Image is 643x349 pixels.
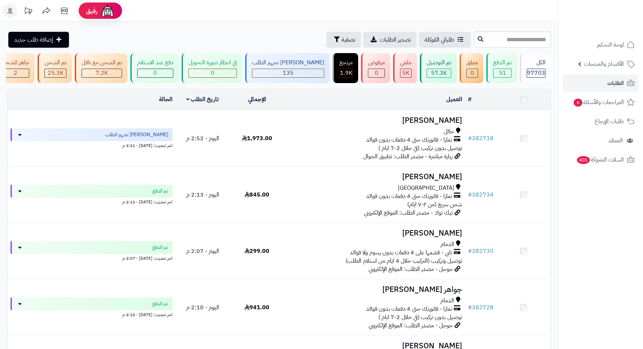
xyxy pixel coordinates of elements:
[368,69,385,77] div: 0
[44,59,66,67] div: تم الشحن
[96,69,108,77] span: 7.2K
[248,95,266,104] a: الإجمالي
[468,247,472,255] span: #
[10,141,173,149] div: اخر تحديث: [DATE] - 3:31 م
[45,69,66,77] div: 25320
[340,69,352,77] span: 1.9K
[350,249,452,257] span: تابي - قسّمها على 4 دفعات بدون رسوم ولا فوائد
[576,156,591,164] span: 401
[563,151,639,168] a: السلات المتروكة401
[287,285,462,294] h3: جواهر [PERSON_NAME]
[485,53,518,83] a: تم الدفع 51
[427,59,451,67] div: تم التوصيل
[186,190,219,199] span: اليوم - 2:13 م
[563,113,639,130] a: طلبات الإرجاع
[493,59,512,67] div: تم الدفع
[594,6,636,21] img: logo-2.png
[425,35,454,44] span: طلباتي المُوكلة
[14,69,17,77] span: 2
[360,53,392,83] a: مرفوض 0
[573,97,624,107] span: المراجعات والأسئلة
[527,69,545,77] span: 97703
[36,53,73,83] a: تم الشحن 25.3K
[400,69,411,77] div: 5016
[346,257,462,265] span: توصيل وتركيب (التركيب خلال 4 ايام من استلام الطلب)
[597,40,624,50] span: لوحة التحكم
[563,36,639,53] a: لوحة التحكم
[19,4,37,20] a: تحديثات المنصة
[407,200,462,209] span: شحن سريع (من ٢-٧ ايام)
[244,190,269,199] span: 845.00
[563,132,639,149] a: العملاء
[100,4,115,18] img: ai-face.png
[468,303,494,312] a: #382728
[440,240,454,249] span: الدمام
[609,135,623,146] span: العملاء
[431,69,447,77] span: 57.3K
[366,305,452,313] span: تمارا - فاتورتك حتى 4 دفعات بدون فوائد
[468,190,494,199] a: #382734
[398,184,454,192] span: [GEOGRAPHIC_DATA]
[152,300,168,307] span: تم الدفع
[466,59,478,67] div: معلق
[331,53,360,83] a: مرتجع 1.9K
[186,303,219,312] span: اليوم - 2:10 م
[1,59,29,67] div: جاهز للشحن
[444,128,454,136] span: حائل
[48,69,64,77] span: 25.3K
[326,32,361,48] button: تصفية
[86,7,97,15] span: رفيق
[378,144,462,152] span: توصيل بدون تركيب (في خلال 2-7 ايام )
[153,69,157,77] span: 0
[446,95,462,104] a: العميل
[458,53,485,83] a: معلق 0
[467,69,478,77] div: 0
[380,35,411,44] span: تصدير الطلبات
[186,247,219,255] span: اليوم - 2:07 م
[402,69,409,77] span: 5K
[252,69,324,77] div: 135
[14,35,53,44] span: إضافة طلب جديد
[287,229,462,237] h3: [PERSON_NAME]
[340,69,352,77] div: 1856
[419,32,471,48] a: طلباتي المُوكلة
[563,94,639,111] a: المراجعات والأسئلة6
[584,59,624,69] span: الأقسام والمنتجات
[607,78,624,88] span: الطلبات
[186,95,219,104] a: تاريخ الطلب
[468,303,472,312] span: #
[595,116,624,126] span: طلبات الإرجاع
[129,53,180,83] a: دفع عند الاستلام 0
[468,247,494,255] a: #382730
[427,69,451,77] div: 57255
[82,59,122,67] div: تم الشحن مع ناقل
[418,53,458,83] a: تم التوصيل 57.3K
[499,69,506,77] span: 51
[180,53,244,83] a: في انتظار صورة التحويل 0
[363,152,453,161] span: زيارة مباشرة - مصدر الطلب: تطبيق الجوال
[105,131,168,138] span: [PERSON_NAME] تجهيز الطلب
[576,155,624,165] span: السلات المتروكة
[287,173,462,181] h3: [PERSON_NAME]
[369,265,453,273] span: جوجل - مصدر الطلب: الموقع الإلكتروني
[339,59,353,67] div: مرتجع
[242,134,272,143] span: 1,973.00
[152,244,168,251] span: تم الدفع
[82,69,122,77] div: 7222
[368,59,385,67] div: مرفوض
[10,310,173,318] div: اخر تحديث: [DATE] - 2:10 م
[283,69,294,77] span: 135
[244,303,269,312] span: 941.00
[73,53,129,83] a: تم الشحن مع ناقل 7.2K
[468,134,472,143] span: #
[470,69,474,77] span: 0
[527,59,546,67] div: الكل
[252,59,324,67] div: [PERSON_NAME] تجهيز الطلب
[364,208,453,217] span: تيك توك - مصدر الطلب: الموقع الإلكتروني
[342,35,355,44] span: تصفية
[186,134,219,143] span: اليوم - 2:52 م
[375,69,378,77] span: 0
[159,95,173,104] a: الحالة
[400,59,412,67] div: ملغي
[152,188,168,195] span: تم الدفع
